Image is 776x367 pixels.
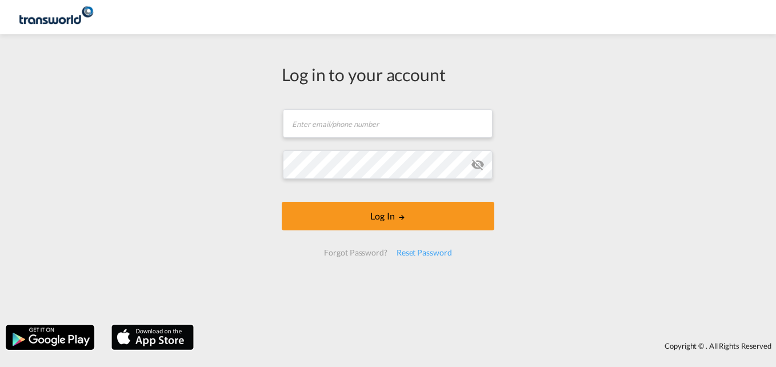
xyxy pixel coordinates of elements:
[282,202,494,230] button: LOGIN
[110,324,195,351] img: apple.png
[282,62,494,86] div: Log in to your account
[283,109,493,138] input: Enter email/phone number
[392,242,457,263] div: Reset Password
[5,324,95,351] img: google.png
[17,5,94,30] img: 1a84b2306ded11f09c1219774cd0a0fe.png
[199,336,776,356] div: Copyright © . All Rights Reserved
[471,158,485,171] md-icon: icon-eye-off
[319,242,391,263] div: Forgot Password?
